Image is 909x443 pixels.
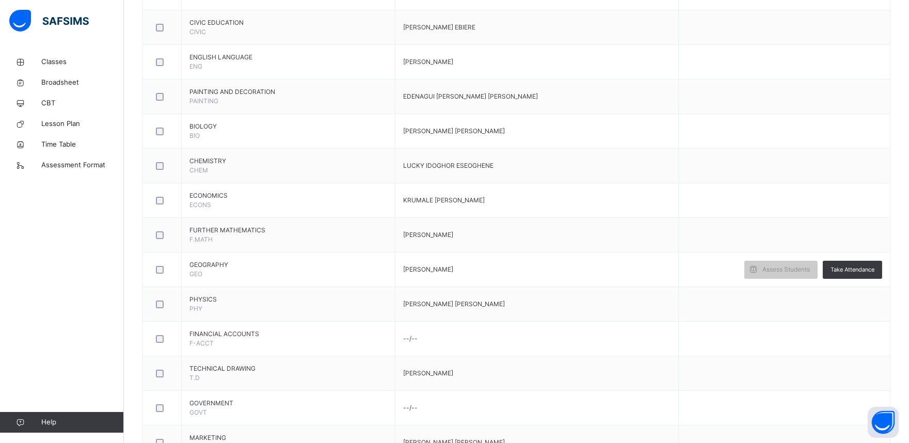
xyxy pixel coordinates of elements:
[189,329,387,339] span: FINANCIAL ACCOUNTS
[189,166,208,174] span: CHEM
[41,57,124,67] span: Classes
[189,270,202,278] span: GEO
[403,58,453,66] span: [PERSON_NAME]
[403,196,485,204] span: KRUMALE [PERSON_NAME]
[403,369,453,377] span: [PERSON_NAME]
[189,295,387,304] span: PHYSICS
[189,97,218,105] span: PAINTING
[189,364,387,373] span: TECHNICAL DRAWING
[403,231,453,239] span: [PERSON_NAME]
[189,408,207,416] span: GOVT
[189,132,200,139] span: BIO
[189,53,387,62] span: ENGLISH LANGUAGE
[831,265,874,274] span: Take Attendance
[189,226,387,235] span: FURTHER MATHEMATICS
[41,98,124,108] span: CBT
[189,201,211,209] span: ECONS
[41,139,124,150] span: Time Table
[762,265,810,274] span: Assess Students
[403,127,505,135] span: [PERSON_NAME] [PERSON_NAME]
[395,322,679,356] td: --/--
[41,160,124,170] span: Assessment Format
[403,92,538,100] span: EDENAGUI [PERSON_NAME] [PERSON_NAME]
[189,191,387,200] span: ECONOMICS
[189,122,387,131] span: BIOLOGY
[868,407,899,438] button: Open asap
[189,87,387,97] span: PAINTING AND DECORATION
[9,10,89,31] img: safsims
[189,339,214,347] span: F-ACCT
[189,433,387,442] span: MARKETING
[395,391,679,425] td: --/--
[403,300,505,308] span: [PERSON_NAME] [PERSON_NAME]
[403,162,493,169] span: LUCKY IDOGHOR ESEOGHENE
[189,374,200,382] span: T.D
[41,119,124,129] span: Lesson Plan
[189,260,387,270] span: GEOGRAPHY
[41,417,123,428] span: Help
[189,28,206,36] span: CIVIC
[189,156,387,166] span: CHEMISTRY
[189,399,387,408] span: GOVERNMENT
[403,265,453,273] span: [PERSON_NAME]
[403,23,475,31] span: [PERSON_NAME] EBIERE
[189,235,213,243] span: F.MATH
[189,305,202,312] span: PHY
[189,62,202,70] span: ENG
[41,77,124,88] span: Broadsheet
[189,18,387,27] span: CIVIC EDUCATION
